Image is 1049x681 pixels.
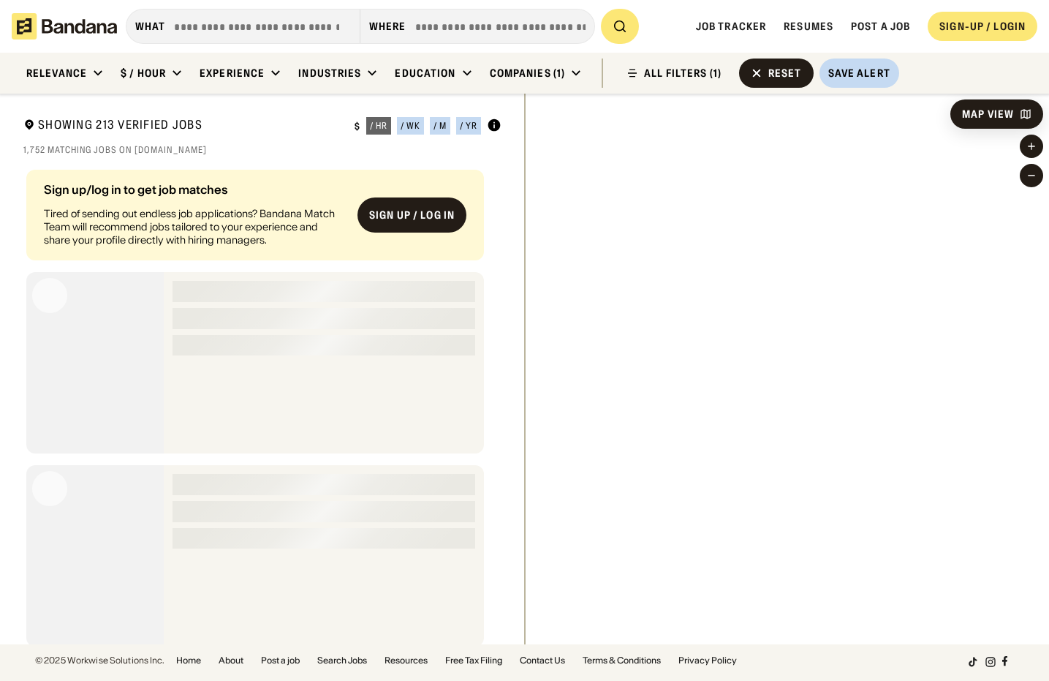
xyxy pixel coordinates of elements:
img: Bandana logotype [12,13,117,39]
a: Resources [385,656,428,665]
div: what [135,20,165,33]
div: Experience [200,67,265,80]
a: Terms & Conditions [583,656,661,665]
div: / m [433,121,447,130]
div: Tired of sending out endless job applications? Bandana Match Team will recommend jobs tailored to... [44,207,346,247]
div: grid [23,164,501,644]
div: Industries [298,67,361,80]
div: © 2025 Workwise Solutions Inc. [35,656,164,665]
div: 1,752 matching jobs on [DOMAIN_NAME] [23,144,501,156]
div: / hr [370,121,387,130]
div: $ / hour [121,67,166,80]
div: Sign up/log in to get job matches [44,184,346,207]
div: Showing 213 Verified Jobs [23,117,343,135]
div: Education [395,67,455,80]
div: SIGN-UP / LOGIN [939,20,1026,33]
div: Reset [768,68,802,78]
div: Relevance [26,67,87,80]
a: About [219,656,243,665]
a: Home [176,656,201,665]
a: Privacy Policy [678,656,737,665]
div: $ [355,121,360,132]
a: Post a job [851,20,910,33]
div: Where [369,20,406,33]
div: / wk [401,121,420,130]
div: Companies (1) [490,67,566,80]
div: Map View [962,109,1014,119]
div: / yr [460,121,477,130]
a: Free Tax Filing [445,656,502,665]
a: Job Tracker [696,20,766,33]
div: ALL FILTERS (1) [644,68,722,78]
a: Contact Us [520,656,565,665]
a: Post a job [261,656,300,665]
div: Save Alert [828,67,890,80]
a: Resumes [784,20,833,33]
div: Sign up / Log in [369,208,455,222]
a: Search Jobs [317,656,367,665]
